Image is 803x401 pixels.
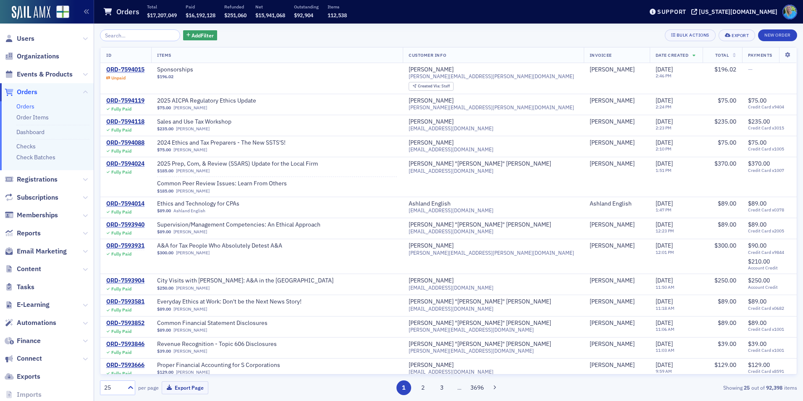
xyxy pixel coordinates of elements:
a: ORD-7594088 [106,139,144,147]
a: SailAMX [12,6,50,19]
a: New Order [758,31,797,38]
a: [PERSON_NAME] [176,250,210,256]
span: Created Via : [418,83,441,89]
span: $75.00 [748,139,766,146]
a: [PERSON_NAME] [173,348,207,354]
div: Export [732,33,749,38]
div: Fully Paid [111,209,131,215]
div: Support [657,8,686,16]
a: Events & Products [5,70,73,79]
span: Account Credit [748,285,791,290]
span: [DATE] [656,319,673,327]
time: 11:18 AM [656,305,674,311]
span: Events & Products [17,70,73,79]
span: [EMAIL_ADDRESS][DOMAIN_NAME] [409,207,493,214]
div: Fully Paid [111,148,131,154]
a: [PERSON_NAME] [590,118,635,126]
span: $250.00 [714,277,736,284]
div: Fully Paid [111,307,131,313]
span: Credit Card x3015 [748,125,791,131]
span: [DATE] [656,66,673,73]
button: AddFilter [183,30,218,41]
div: Fully Paid [111,169,131,175]
a: Ethics and Technology for CPAs [157,200,263,208]
div: ORD-7594024 [106,160,144,168]
a: ORD-7594118 [106,118,144,126]
time: 11:50 AM [656,284,674,290]
span: [DATE] [656,298,673,305]
div: [PERSON_NAME] "[PERSON_NAME]" [PERSON_NAME] [409,340,551,348]
a: ORD-7593852 [106,319,144,327]
span: $89.00 [157,306,171,312]
a: Ashland English [590,200,632,208]
span: [DATE] [656,200,673,207]
span: [EMAIL_ADDRESS][DOMAIN_NAME] [409,285,493,291]
span: Neil Favre [590,221,644,229]
span: [DATE] [656,139,673,146]
span: $75.00 [748,97,766,104]
span: Brenda Adams [590,139,644,147]
a: [PERSON_NAME] [409,242,454,250]
div: [PERSON_NAME] [590,277,635,285]
a: Ashland English [173,208,205,214]
span: $75.00 [157,105,171,111]
span: Tasks [17,282,34,292]
span: [EMAIL_ADDRESS][DOMAIN_NAME] [409,306,493,312]
div: Created Via: Staff [409,82,454,91]
div: [PERSON_NAME] [590,160,635,168]
img: SailAMX [56,5,69,18]
span: $89.00 [748,200,766,207]
span: $89.00 [748,319,766,327]
span: $15,941,068 [255,12,285,18]
button: Export [719,29,755,41]
div: ORD-7594014 [106,200,144,208]
div: Bulk Actions [677,33,709,37]
a: [PERSON_NAME] [590,361,635,369]
span: Reports [17,229,41,238]
h1: Orders [116,7,139,17]
a: Everyday Ethics at Work: Don't be the Next News Story! [157,298,302,306]
a: Order Items [16,113,49,121]
a: ORD-7594015 [106,66,144,74]
span: Credit Card x1005 [748,146,791,152]
span: 2025 AICPA Regulatory Ethics Update [157,97,263,105]
span: $235.00 [714,118,736,125]
time: 1:47 PM [656,207,672,213]
a: View Homepage [50,5,69,20]
button: 1 [396,380,411,395]
span: $75.00 [718,139,736,146]
div: ORD-7593931 [106,242,144,250]
a: [PERSON_NAME] [590,66,635,74]
span: 112,538 [328,12,347,18]
span: Lisa Patterson [590,277,644,285]
span: $90.00 [748,242,766,249]
a: [PERSON_NAME] [409,139,454,147]
a: [PERSON_NAME] [409,277,454,285]
a: Supervision/Management Competencies: An Ethical Approach [157,221,320,229]
span: [PERSON_NAME][EMAIL_ADDRESS][PERSON_NAME][DOMAIN_NAME] [409,104,574,111]
a: Dashboard [16,128,45,136]
span: $300.00 [157,250,173,256]
a: [PERSON_NAME] [590,242,635,250]
a: Orders [5,87,37,97]
span: [DATE] [656,97,673,104]
a: [PERSON_NAME] [590,319,635,327]
span: Credit Card x9844 [748,250,791,255]
span: $16,192,128 [186,12,215,18]
a: [PERSON_NAME] [590,139,635,147]
a: [PERSON_NAME] "[PERSON_NAME]" [PERSON_NAME] [409,221,551,229]
a: Check Batches [16,153,55,161]
a: Memberships [5,211,58,220]
span: A&A for Tax People Who Absolutely Detest A&A [157,242,282,250]
a: Sales and Use Tax Workshop [157,118,263,126]
a: [PERSON_NAME] [590,340,635,348]
a: [PERSON_NAME] [173,105,207,111]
